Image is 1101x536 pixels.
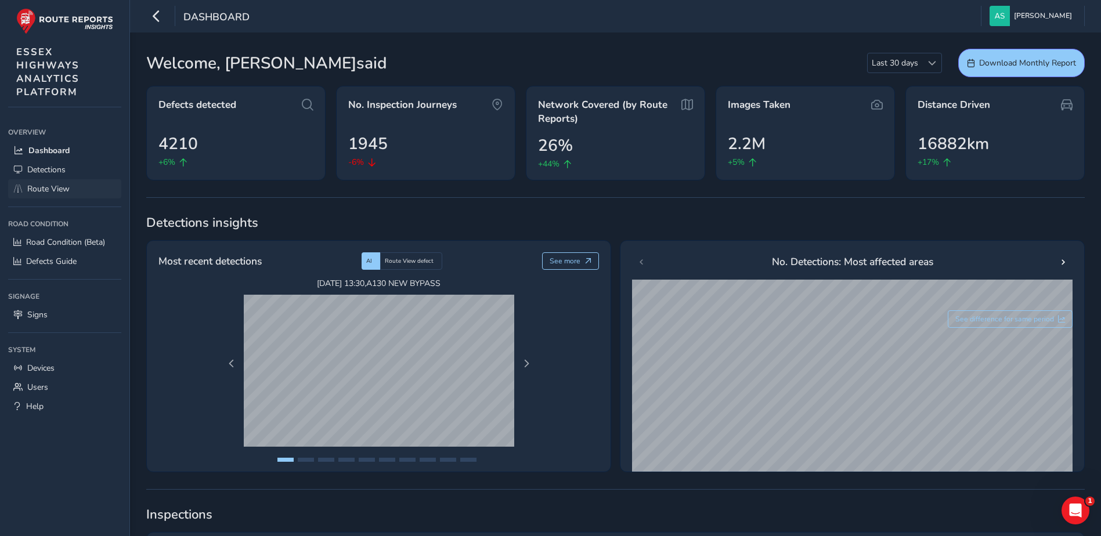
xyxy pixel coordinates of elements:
span: AI [366,257,372,265]
button: Page 7 [399,458,416,462]
span: Dashboard [183,10,250,26]
span: +6% [158,156,175,168]
div: Road Condition [8,215,121,233]
button: Previous Page [223,356,240,372]
button: Page 10 [460,458,477,462]
a: Dashboard [8,141,121,160]
span: +5% [728,156,745,168]
button: Page 9 [440,458,456,462]
button: Page 2 [298,458,314,462]
span: Detections [27,164,66,175]
div: AI [362,252,380,270]
span: -6% [348,156,364,168]
span: Inspections [146,506,1085,523]
button: Download Monthly Report [958,49,1085,77]
span: No. Inspection Journeys [348,98,457,112]
span: See difference for same period [955,314,1054,324]
span: Defects Guide [26,256,77,267]
span: +17% [918,156,939,168]
span: 1 [1085,497,1095,506]
button: Page 8 [420,458,436,462]
span: Defects detected [158,98,236,112]
a: Road Condition (Beta) [8,233,121,252]
button: Next Page [518,356,535,372]
span: Dashboard [28,145,70,156]
iframe: Intercom live chat [1062,497,1089,524]
span: Most recent detections [158,253,262,269]
span: Help [26,401,44,412]
span: Distance Driven [918,98,990,112]
div: System [8,341,121,358]
span: [DATE] 13:30 , A130 NEW BYPASS [244,278,514,289]
button: [PERSON_NAME] [990,6,1076,26]
button: See more [542,252,600,270]
span: 4210 [158,132,198,156]
button: See difference for same period [948,310,1073,328]
span: [PERSON_NAME] [1014,6,1072,26]
a: Help [8,397,121,416]
span: Route View [27,183,70,194]
button: Page 6 [379,458,395,462]
span: Last 30 days [868,53,922,73]
div: Route View defect [380,252,442,270]
span: 2.2M [728,132,766,156]
span: Signs [27,309,48,320]
span: +44% [538,158,559,170]
a: Defects Guide [8,252,121,271]
span: No. Detections: Most affected areas [772,254,933,269]
span: ESSEX HIGHWAYS ANALYTICS PLATFORM [16,45,80,99]
span: Detections insights [146,214,1085,231]
span: Devices [27,363,55,374]
span: See more [550,256,580,266]
span: Welcome, [PERSON_NAME]said [146,51,387,75]
span: 26% [538,133,573,158]
button: Page 1 [277,458,294,462]
a: Detections [8,160,121,179]
a: Route View [8,179,121,198]
img: rr logo [16,8,113,34]
a: Signs [8,305,121,324]
button: Page 4 [338,458,355,462]
button: Page 3 [318,458,334,462]
div: Overview [8,124,121,141]
span: Network Covered (by Route Reports) [538,98,677,125]
span: Route View defect [385,257,434,265]
span: Road Condition (Beta) [26,237,105,248]
span: 1945 [348,132,388,156]
button: Page 5 [359,458,375,462]
a: Devices [8,358,121,378]
span: Users [27,382,48,393]
span: Download Monthly Report [979,57,1076,68]
span: Images Taken [728,98,790,112]
div: Signage [8,288,121,305]
a: Users [8,378,121,397]
span: 16882km [918,132,989,156]
img: diamond-layout [990,6,1010,26]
